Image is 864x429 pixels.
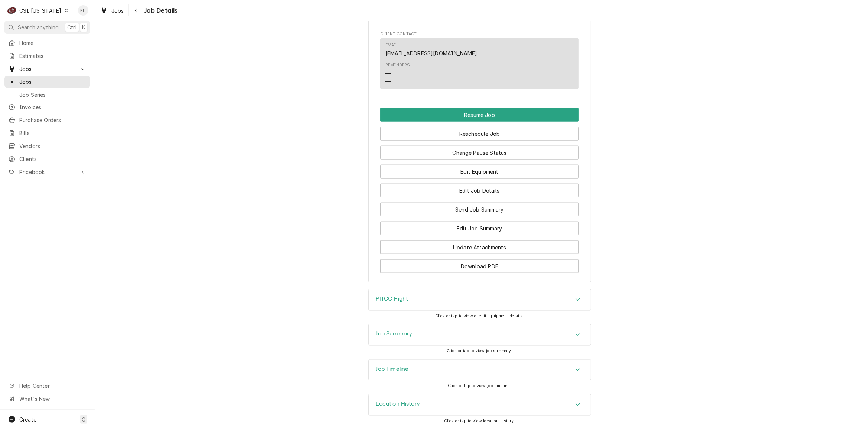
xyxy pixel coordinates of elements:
[78,5,88,16] div: KH
[368,324,591,346] div: Job Summary
[380,216,579,235] div: Button Group Row
[19,39,87,47] span: Home
[380,203,579,216] button: Send Job Summary
[385,50,477,56] a: [EMAIL_ADDRESS][DOMAIN_NAME]
[368,289,591,311] div: PITCO Right
[368,359,591,381] div: Job Timeline
[376,366,409,373] h3: Job Timeline
[82,416,85,423] span: C
[380,179,579,197] div: Button Group Row
[380,160,579,179] div: Button Group Row
[380,38,579,89] div: Contact
[385,42,398,48] div: Email
[385,78,391,85] div: —
[4,89,90,101] a: Job Series
[4,76,90,88] a: Jobs
[4,380,90,392] a: Go to Help Center
[82,23,85,31] span: K
[19,52,87,60] span: Estimates
[7,5,17,16] div: C
[4,37,90,49] a: Home
[369,289,591,310] button: Accordion Details Expand Trigger
[448,383,511,388] span: Click or tap to view job timeline.
[19,155,87,163] span: Clients
[376,400,420,407] h3: Location History
[380,108,579,273] div: Button Group
[19,395,86,403] span: What's New
[380,141,579,160] div: Button Group Row
[19,416,36,423] span: Create
[78,5,88,16] div: Kelsey Hetlage's Avatar
[380,146,579,160] button: Change Pause Status
[111,7,124,14] span: Jobs
[19,382,86,390] span: Help Center
[18,23,59,31] span: Search anything
[19,91,87,99] span: Job Series
[4,101,90,113] a: Invoices
[380,122,579,141] div: Button Group Row
[4,21,90,34] button: Search anythingCtrlK
[4,63,90,75] a: Go to Jobs
[369,289,591,310] div: Accordion Header
[369,360,591,380] div: Accordion Header
[19,142,87,150] span: Vendors
[19,65,75,73] span: Jobs
[7,5,17,16] div: CSI Kentucky's Avatar
[380,184,579,197] button: Edit Job Details
[385,70,391,78] div: —
[369,324,591,345] div: Accordion Header
[19,7,61,14] div: CSI [US_STATE]
[368,394,591,416] div: Location History
[385,62,410,68] div: Reminders
[380,240,579,254] button: Update Attachments
[380,38,579,92] div: Client Contact List
[19,116,87,124] span: Purchase Orders
[142,6,178,16] span: Job Details
[369,324,591,345] button: Accordion Details Expand Trigger
[376,295,408,302] h3: PITCO Right
[19,103,87,111] span: Invoices
[380,108,579,122] div: Button Group Row
[97,4,127,17] a: Jobs
[19,78,87,86] span: Jobs
[4,114,90,126] a: Purchase Orders
[4,50,90,62] a: Estimates
[67,23,77,31] span: Ctrl
[19,129,87,137] span: Bills
[435,314,524,318] span: Click or tap to view or edit equipment details.
[130,4,142,16] button: Navigate back
[4,140,90,152] a: Vendors
[385,62,410,85] div: Reminders
[19,168,75,176] span: Pricebook
[380,31,579,92] div: Client Contact
[380,127,579,141] button: Reschedule Job
[369,394,591,415] button: Accordion Details Expand Trigger
[380,259,579,273] button: Download PDF
[4,127,90,139] a: Bills
[447,348,512,353] span: Click or tap to view job summary.
[380,222,579,235] button: Edit Job Summary
[369,394,591,415] div: Accordion Header
[444,419,515,423] span: Click or tap to view location history.
[380,197,579,216] div: Button Group Row
[380,31,579,37] span: Client Contact
[376,330,413,337] h3: Job Summary
[380,235,579,254] div: Button Group Row
[380,165,579,179] button: Edit Equipment
[4,393,90,405] a: Go to What's New
[4,166,90,178] a: Go to Pricebook
[4,153,90,165] a: Clients
[369,360,591,380] button: Accordion Details Expand Trigger
[380,108,579,122] button: Resume Job
[385,42,477,57] div: Email
[380,254,579,273] div: Button Group Row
